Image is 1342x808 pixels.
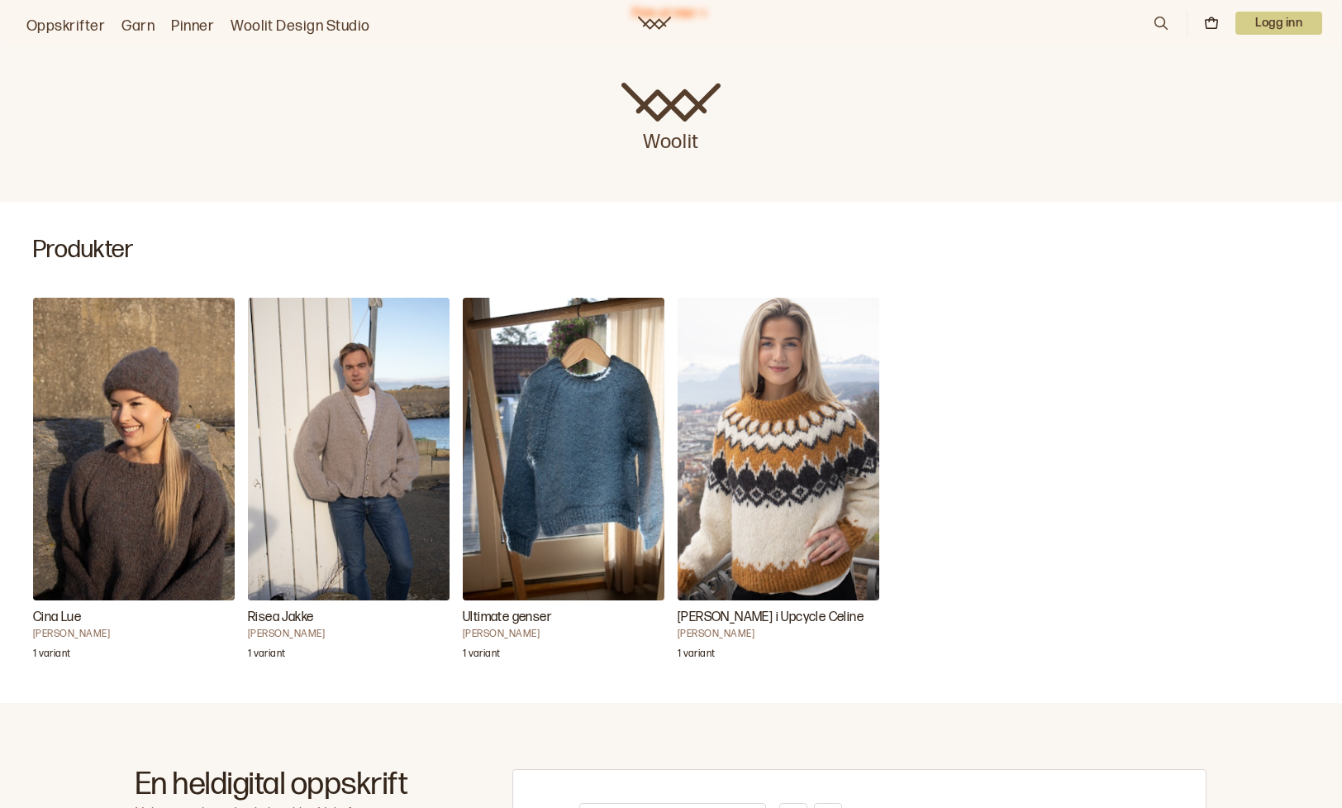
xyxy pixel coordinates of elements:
[621,83,721,155] a: Woolit
[463,298,664,600] img: Brit Frafjord ØrstavikUltimate genser
[231,15,370,38] a: Woolit Design Studio
[638,17,671,30] a: Woolit
[33,628,235,641] h4: [PERSON_NAME]
[678,298,879,600] img: Ane Kydland ThomassenCilian Genser i Upcycle Celine
[33,298,235,600] img: Ane Kydland ThomassenCina Lue
[463,628,664,641] h4: [PERSON_NAME]
[121,15,155,38] a: Garn
[26,15,105,38] a: Oppskrifter
[33,648,70,664] p: 1 variant
[248,648,285,664] p: 1 variant
[463,298,664,671] a: Ultimate genser
[136,769,453,801] h2: En heldigital oppskrift
[248,298,450,671] a: Risea Jakke
[463,648,500,664] p: 1 variant
[1235,12,1322,35] p: Logg inn
[1235,12,1322,35] button: User dropdown
[463,608,664,628] h3: Ultimate genser
[171,15,214,38] a: Pinner
[678,628,879,641] h4: [PERSON_NAME]
[33,608,235,628] h3: Cina Lue
[621,83,721,122] img: Woolit
[678,608,879,628] h3: [PERSON_NAME] i Upcycle Celine
[248,608,450,628] h3: Risea Jakke
[678,648,715,664] p: 1 variant
[248,298,450,600] img: Ane Kydland ThomassenRisea Jakke
[33,298,235,671] a: Cina Lue
[678,298,879,671] a: Cilian Genser i Upcycle Celine
[621,122,721,155] p: Woolit
[248,628,450,641] h4: [PERSON_NAME]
